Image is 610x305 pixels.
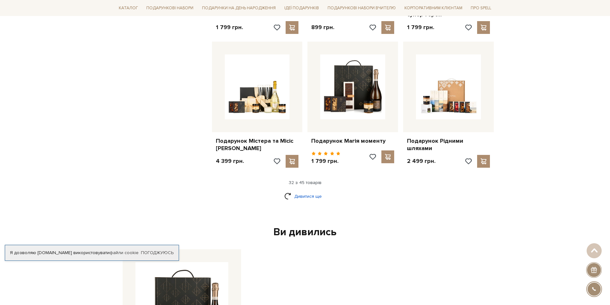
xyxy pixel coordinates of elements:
[110,250,139,255] a: файли cookie
[144,3,196,13] a: Подарункові набори
[116,3,141,13] a: Каталог
[216,24,243,31] p: 1 799 грн.
[402,3,465,13] a: Корпоративним клієнтам
[468,3,494,13] a: Про Spell
[407,157,435,165] p: 2 499 грн.
[311,24,334,31] p: 899 грн.
[284,191,326,202] a: Дивитися ще
[216,137,299,152] a: Подарунок Містера та Місіс [PERSON_NAME]
[282,3,321,13] a: Ідеї подарунків
[114,180,497,186] div: 32 з 45 товарів
[120,226,490,239] div: Ви дивились
[199,3,278,13] a: Подарунки на День народження
[407,24,434,31] p: 1 799 грн.
[407,137,490,152] a: Подарунок Рідними шляхами
[311,137,394,145] a: Подарунок Магія моменту
[311,157,340,165] p: 1 799 грн.
[141,250,174,256] a: Погоджуюсь
[5,250,179,256] div: Я дозволяю [DOMAIN_NAME] використовувати
[325,3,398,13] a: Подарункові набори Вчителю
[216,157,244,165] p: 4 399 грн.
